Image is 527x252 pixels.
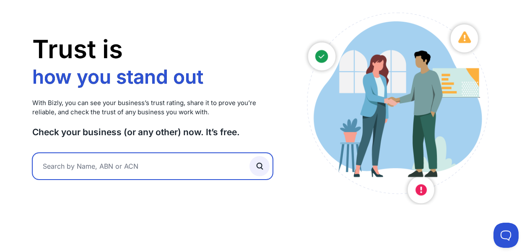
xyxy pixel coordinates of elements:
[32,153,273,180] input: Search by Name, ABN or ACN
[32,34,123,64] span: Trust is
[32,126,273,138] h3: Check your business (or any other) now. It’s free.
[298,8,495,205] img: Australian small business owners illustration
[32,65,208,89] li: how you stand out
[32,89,208,113] li: who you work with
[32,98,273,117] p: With Bizly, you can see your business’s trust rating, share it to prove you’re reliable, and chec...
[493,223,519,248] iframe: Toggle Customer Support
